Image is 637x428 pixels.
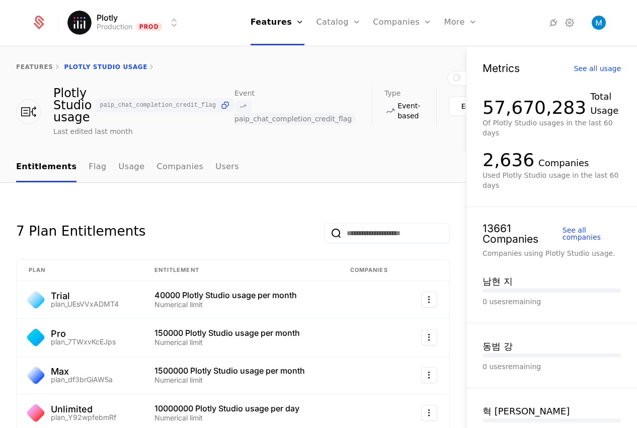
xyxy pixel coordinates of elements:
span: paip_chat_completion_credit_flag [234,115,352,123]
div: Metrics [483,63,520,74]
button: 남현 지 [483,274,513,289]
div: Production [97,22,132,32]
div: Companies [538,156,589,170]
div: Used Plotly Studio usage in the last 60 days [483,170,621,190]
div: 0 uses remaining [483,297,621,307]
div: Numerical limit [154,377,326,384]
a: Companies [156,153,203,182]
div: Numerical limit [154,301,326,308]
span: paip_chat_completion_credit_flag [100,102,215,108]
a: Users [215,153,239,182]
div: Pro [51,329,116,338]
div: 13661 Companies [483,223,563,244]
a: Flag [89,153,106,182]
nav: Main [16,153,450,182]
th: Companies [338,260,406,281]
button: Select environment [70,12,180,34]
button: Select action [421,405,437,421]
div: Total Usage [590,90,621,118]
div: See all usage [574,65,621,72]
div: Trial [51,292,119,301]
div: Numerical limit [154,414,326,421]
a: Entitlements [16,153,76,182]
a: Usage [119,153,145,182]
div: 1500000 Plotly Studio usage per month [154,367,326,375]
button: Select action [421,329,437,345]
span: Type [384,90,401,97]
img: Matthew Brown [592,16,606,30]
button: Select action [421,367,437,383]
div: plan_Y92wpfebmRf [51,414,116,421]
div: Unlimited [51,405,116,414]
div: 57,670,283 [483,98,586,118]
button: Select action [421,292,437,308]
span: Plotly [97,14,118,22]
a: Integrations [547,17,560,29]
div: 150000 Plotly Studio usage per month [154,329,326,337]
div: Of Plotly Studio usages in the last 60 days [483,118,621,138]
th: Entitlement [142,260,338,281]
div: Plotly Studio usage [53,87,234,123]
div: plan_UEsVVxADMT4 [51,301,119,308]
div: 2,636 [483,150,534,170]
img: Plotly [67,11,92,35]
a: features [16,63,53,70]
div: plan_df3brGiAW5a [51,376,113,383]
div: Edit [461,101,475,111]
div: See all companies [563,227,621,241]
div: Last edited last month [53,126,133,136]
span: Event-based [397,101,420,121]
ul: Choose Sub Page [16,153,239,182]
a: Settings [564,17,576,29]
div: 40000 Plotly Studio usage per month [154,291,326,299]
div: Numerical limit [154,339,326,346]
button: Edit [449,96,488,116]
button: 혁 [PERSON_NAME] [483,404,570,418]
th: Plan [17,260,142,281]
div: Companies using Plotly Studio usage. [483,248,621,258]
div: Max [51,367,113,376]
span: Prod [136,23,162,31]
div: plan_7TWxvKcEJps [51,338,116,345]
button: Open user button [592,16,606,30]
div: 10000000 Plotly Studio usage per day [154,404,326,412]
div: 0 uses remaining [483,362,621,372]
div: 7 Plan Entitlements [16,223,145,243]
span: Event [234,90,255,97]
button: 동범 강 [483,339,513,353]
